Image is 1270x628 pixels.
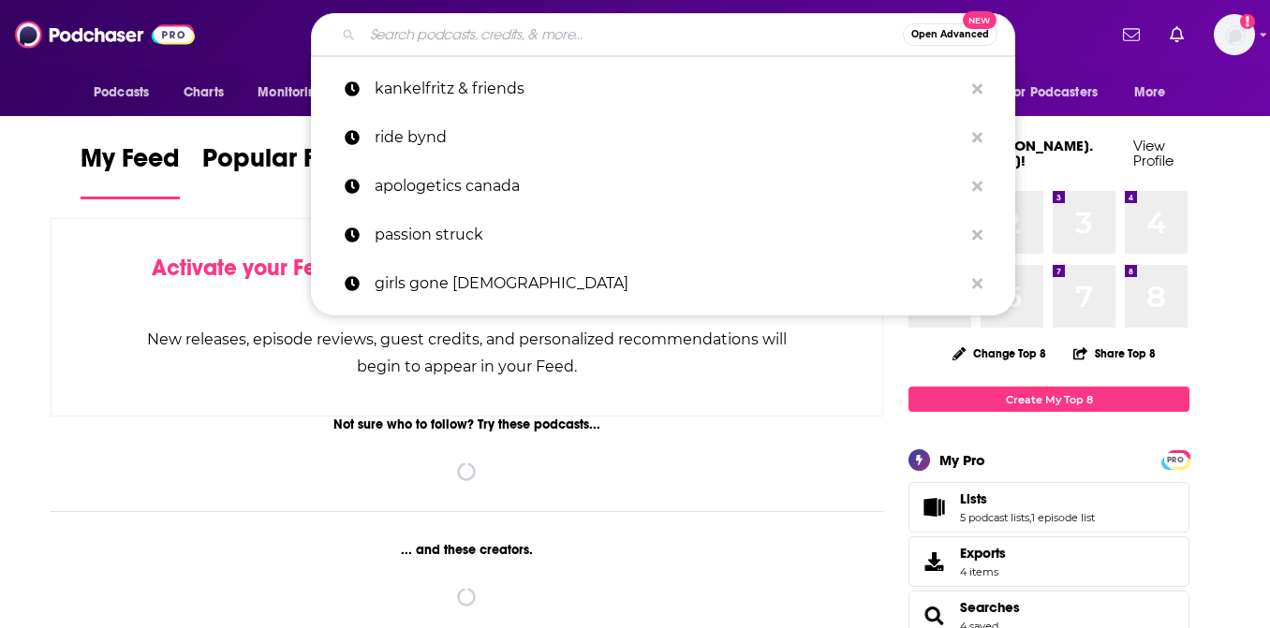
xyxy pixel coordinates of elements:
[81,142,180,199] a: My Feed
[908,536,1189,587] a: Exports
[915,494,952,520] a: Lists
[1240,14,1255,29] svg: Add a profile image
[311,113,1015,162] a: ride bynd
[1214,14,1255,55] img: User Profile
[1121,75,1189,110] button: open menu
[1115,19,1147,51] a: Show notifications dropdown
[51,542,883,558] div: ... and these creators.
[258,80,324,106] span: Monitoring
[375,65,963,113] p: kankelfritz & friends
[1164,453,1187,467] span: PRO
[311,211,1015,259] a: passion struck
[960,545,1006,562] span: Exports
[184,80,224,106] span: Charts
[960,490,1095,507] a: Lists
[94,80,149,106] span: Podcasts
[960,511,1029,524] a: 5 podcast lists
[311,162,1015,211] a: apologetics canada
[375,113,963,162] p: ride bynd
[908,482,1189,533] span: Lists
[145,255,789,309] div: by following Podcasts, Creators, Lists, and other Users!
[903,23,997,46] button: Open AdvancedNew
[375,259,963,308] p: girls gone bible
[362,20,903,50] input: Search podcasts, credits, & more...
[960,599,1020,616] a: Searches
[311,259,1015,308] a: girls gone [DEMOGRAPHIC_DATA]
[171,75,235,110] a: Charts
[1031,511,1095,524] a: 1 episode list
[960,490,987,507] span: Lists
[1214,14,1255,55] button: Show profile menu
[1072,335,1157,372] button: Share Top 8
[911,30,989,39] span: Open Advanced
[152,254,344,282] span: Activate your Feed
[375,211,963,259] p: passion struck
[311,13,1015,56] div: Search podcasts, credits, & more...
[963,11,997,29] span: New
[1162,19,1191,51] a: Show notifications dropdown
[1029,511,1031,524] span: ,
[1164,452,1187,466] a: PRO
[941,342,1057,365] button: Change Top 8
[996,75,1125,110] button: open menu
[202,142,362,199] a: Popular Feed
[311,65,1015,113] a: kankelfritz & friends
[145,326,789,380] div: New releases, episode reviews, guest credits, and personalized recommendations will begin to appe...
[81,75,173,110] button: open menu
[1214,14,1255,55] span: Logged in as heidi.egloff
[244,75,348,110] button: open menu
[51,416,883,432] div: Not sure who to follow? Try these podcasts...
[939,451,985,469] div: My Pro
[1133,137,1174,169] a: View Profile
[15,17,195,52] img: Podchaser - Follow, Share and Rate Podcasts
[908,387,1189,412] a: Create My Top 8
[202,142,362,185] span: Popular Feed
[375,162,963,211] p: apologetics canada
[81,142,180,185] span: My Feed
[915,548,952,575] span: Exports
[1134,80,1166,106] span: More
[1008,80,1098,106] span: For Podcasters
[960,565,1006,578] span: 4 items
